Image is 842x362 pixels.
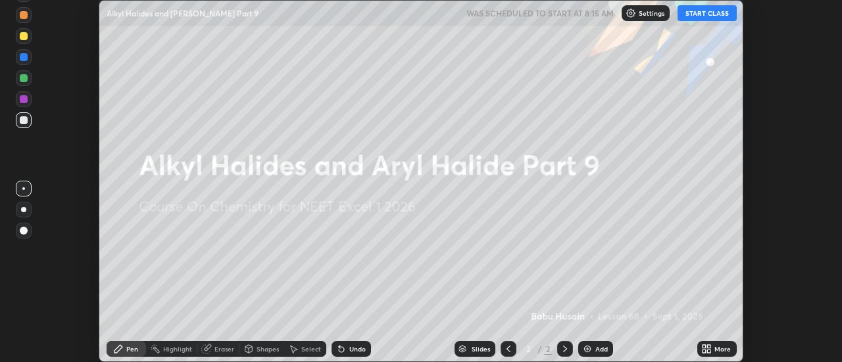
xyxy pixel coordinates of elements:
div: / [537,345,541,353]
h5: WAS SCHEDULED TO START AT 8:15 AM [466,7,614,19]
div: More [714,346,731,352]
p: Alkyl Halides and [PERSON_NAME] Part 9 [107,8,259,18]
img: class-settings-icons [626,8,636,18]
p: Settings [639,10,664,16]
div: 2 [522,345,535,353]
div: Highlight [163,346,192,352]
div: Add [595,346,608,352]
button: START CLASS [678,5,737,21]
div: Pen [126,346,138,352]
div: Select [301,346,321,352]
div: Undo [349,346,366,352]
img: add-slide-button [582,344,593,354]
div: Shapes [257,346,279,352]
div: 2 [544,343,552,355]
div: Slides [472,346,490,352]
div: Eraser [214,346,234,352]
